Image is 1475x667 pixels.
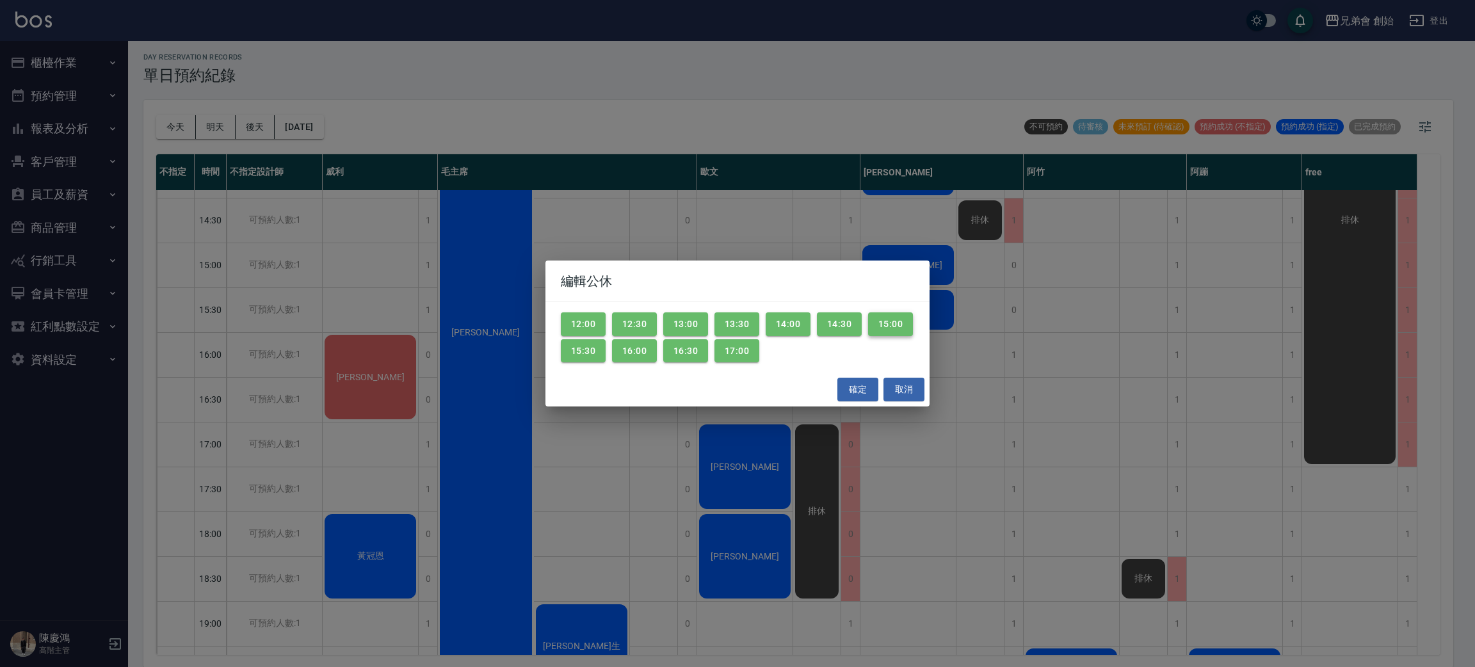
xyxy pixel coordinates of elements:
button: 確定 [837,378,878,401]
button: 17:00 [714,339,759,363]
h2: 編輯公休 [545,261,930,301]
button: 14:00 [766,312,810,336]
button: 15:30 [561,339,606,363]
button: 14:30 [817,312,862,336]
button: 15:00 [868,312,913,336]
button: 16:30 [663,339,708,363]
button: 12:00 [561,312,606,336]
button: 16:00 [612,339,657,363]
button: 13:30 [714,312,759,336]
button: 取消 [883,378,924,401]
button: 12:30 [612,312,657,336]
button: 13:00 [663,312,708,336]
